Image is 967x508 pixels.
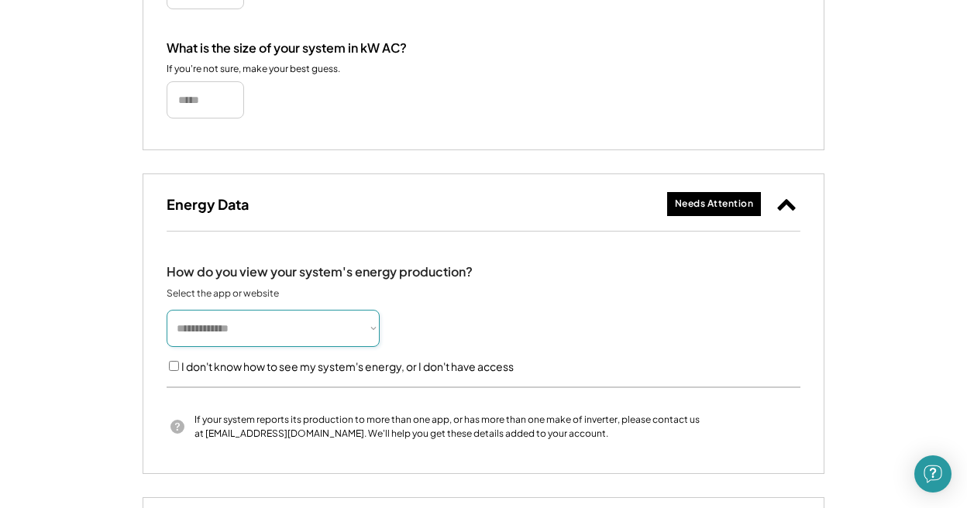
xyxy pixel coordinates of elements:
div: Needs Attention [675,197,754,211]
label: I don't know how to see my system's energy, or I don't have access [181,359,514,373]
h3: Energy Data [167,195,249,213]
div: Open Intercom Messenger [914,455,952,493]
div: If your system reports its production to more than one app, or has more than one make of inverter... [194,413,701,441]
div: If you're not sure, make your best guess. [167,63,340,76]
div: What is the size of your system in kW AC? [167,40,407,57]
div: How do you view your system's energy production? [167,263,473,281]
div: Select the app or website [167,287,322,300]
